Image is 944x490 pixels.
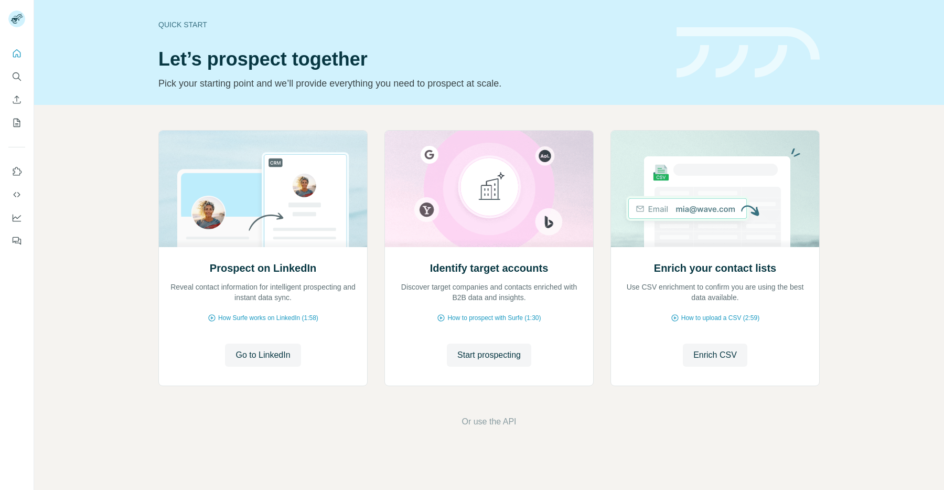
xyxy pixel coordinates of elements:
h2: Enrich your contact lists [654,261,776,275]
button: Start prospecting [447,344,531,367]
button: Enrich CSV [683,344,747,367]
p: Pick your starting point and we’ll provide everything you need to prospect at scale. [158,76,664,91]
img: Enrich your contact lists [610,131,820,247]
span: How to upload a CSV (2:59) [681,313,759,323]
p: Use CSV enrichment to confirm you are using the best data available. [621,282,809,303]
span: Enrich CSV [693,349,737,361]
button: Search [8,67,25,86]
h2: Prospect on LinkedIn [210,261,316,275]
button: Use Surfe on LinkedIn [8,162,25,181]
p: Discover target companies and contacts enriched with B2B data and insights. [395,282,583,303]
button: Enrich CSV [8,90,25,109]
button: My lists [8,113,25,132]
img: Prospect on LinkedIn [158,131,368,247]
span: How Surfe works on LinkedIn (1:58) [218,313,318,323]
img: banner [677,27,820,78]
h2: Identify target accounts [430,261,549,275]
button: Feedback [8,231,25,250]
p: Reveal contact information for intelligent prospecting and instant data sync. [169,282,357,303]
div: Quick start [158,19,664,30]
button: Quick start [8,44,25,63]
h1: Let’s prospect together [158,49,664,70]
button: Go to LinkedIn [225,344,301,367]
span: Go to LinkedIn [235,349,290,361]
img: Identify target accounts [384,131,594,247]
span: How to prospect with Surfe (1:30) [447,313,541,323]
button: Dashboard [8,208,25,227]
button: Use Surfe API [8,185,25,204]
span: Start prospecting [457,349,521,361]
button: Or use the API [462,416,516,428]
